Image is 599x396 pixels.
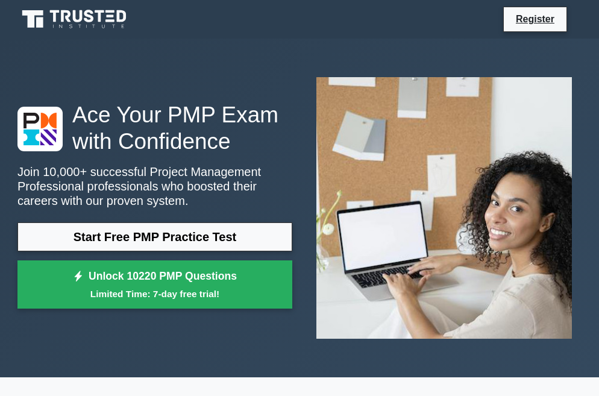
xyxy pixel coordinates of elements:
[17,260,292,309] a: Unlock 10220 PMP QuestionsLimited Time: 7-day free trial!
[17,222,292,251] a: Start Free PMP Practice Test
[33,287,277,301] small: Limited Time: 7-day free trial!
[17,102,292,156] h1: Ace Your PMP Exam with Confidence
[509,11,562,27] a: Register
[17,165,292,208] p: Join 10,000+ successful Project Management Professional professionals who boosted their careers w...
